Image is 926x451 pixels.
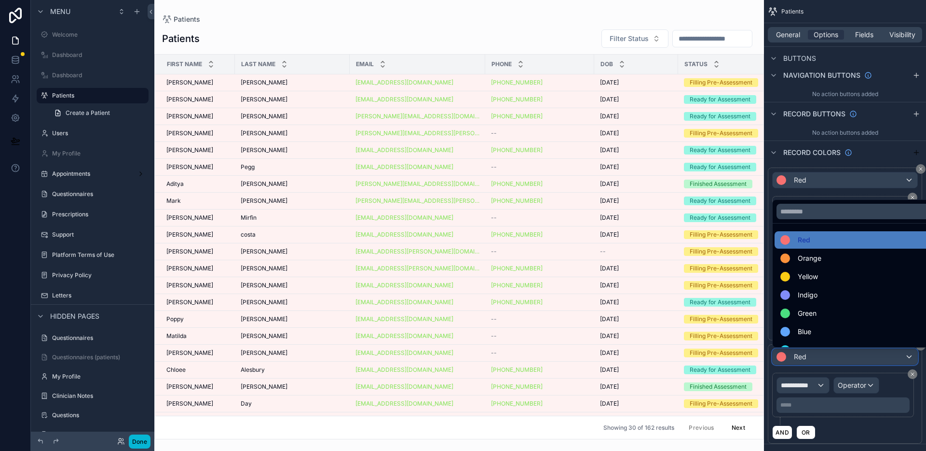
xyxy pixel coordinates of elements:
[355,400,479,408] a: [EMAIL_ADDRESS][DOMAIN_NAME]
[166,146,213,154] span: [PERSON_NAME]
[166,400,229,408] a: [PERSON_NAME]
[355,349,479,357] a: [EMAIL_ADDRESS][DOMAIN_NAME]
[690,78,752,87] div: Filling Pre-Assessment
[798,271,818,282] span: Yellow
[491,180,588,188] a: [PHONE_NUMBER]
[684,213,808,222] a: Ready for Assessment
[690,146,750,155] div: Ready for Assessment
[684,247,808,256] a: Filling Pre-Assessment
[166,315,184,323] span: Poppy
[241,180,344,188] a: [PERSON_NAME]
[355,315,453,323] a: [EMAIL_ADDRESS][DOMAIN_NAME]
[166,163,229,171] a: [PERSON_NAME]
[355,383,453,391] a: [EMAIL_ADDRESS][DOMAIN_NAME]
[600,349,619,357] span: [DATE]
[166,79,213,86] span: [PERSON_NAME]
[355,129,479,137] a: [PERSON_NAME][EMAIL_ADDRESS][PERSON_NAME][DOMAIN_NAME]
[600,129,672,137] a: [DATE]
[355,332,453,340] a: [EMAIL_ADDRESS][DOMAIN_NAME]
[600,400,672,408] a: [DATE]
[166,113,229,120] a: [PERSON_NAME]
[166,282,229,289] a: [PERSON_NAME]
[241,129,287,137] span: [PERSON_NAME]
[166,197,181,205] span: Mark
[355,366,453,374] a: [EMAIL_ADDRESS][DOMAIN_NAME]
[241,231,344,239] a: costa
[600,332,672,340] a: [DATE]
[241,146,287,154] span: [PERSON_NAME]
[355,79,453,86] a: [EMAIL_ADDRESS][DOMAIN_NAME]
[166,163,213,171] span: [PERSON_NAME]
[600,248,606,255] span: --
[491,383,543,391] a: [PHONE_NUMBER]
[241,129,344,137] a: [PERSON_NAME]
[491,214,497,222] span: --
[798,326,811,338] span: Blue
[684,382,808,391] a: Finished Assessment
[491,265,588,272] a: [PHONE_NUMBER]
[166,180,184,188] span: Aditya
[166,129,213,137] span: [PERSON_NAME]
[600,298,672,306] a: [DATE]
[355,197,479,205] a: [PERSON_NAME][EMAIL_ADDRESS][PERSON_NAME][DOMAIN_NAME]
[690,95,750,104] div: Ready for Assessment
[241,366,344,374] a: Alesbury
[355,282,453,289] a: [EMAIL_ADDRESS][DOMAIN_NAME]
[600,315,619,323] span: [DATE]
[600,180,672,188] a: [DATE]
[600,146,619,154] span: [DATE]
[166,349,213,357] span: [PERSON_NAME]
[355,400,453,408] a: [EMAIL_ADDRESS][DOMAIN_NAME]
[684,399,808,408] a: Filling Pre-Assessment
[491,146,588,154] a: [PHONE_NUMBER]
[684,264,808,273] a: Filling Pre-Assessment
[166,129,229,137] a: [PERSON_NAME]
[355,79,479,86] a: [EMAIL_ADDRESS][DOMAIN_NAME]
[491,96,543,103] a: [PHONE_NUMBER]
[491,146,543,154] a: [PHONE_NUMBER]
[166,96,229,103] a: [PERSON_NAME]
[166,79,229,86] a: [PERSON_NAME]
[491,315,588,323] a: --
[600,113,619,120] span: [DATE]
[241,180,287,188] span: [PERSON_NAME]
[241,315,287,323] span: [PERSON_NAME]
[600,197,672,205] a: [DATE]
[600,146,672,154] a: [DATE]
[355,180,479,188] a: [PERSON_NAME][EMAIL_ADDRESS][DOMAIN_NAME]
[600,231,619,239] span: [DATE]
[167,60,202,68] span: First Name
[600,231,672,239] a: [DATE]
[166,400,213,408] span: [PERSON_NAME]
[355,248,479,255] a: [EMAIL_ADDRESS][PERSON_NAME][DOMAIN_NAME]
[600,60,613,68] span: DOB
[241,79,344,86] a: [PERSON_NAME]
[355,96,453,103] a: [EMAIL_ADDRESS][DOMAIN_NAME]
[690,382,747,391] div: Finished Assessment
[684,197,808,205] a: Ready for Assessment
[690,163,750,171] div: Ready for Assessment
[491,400,543,408] a: [PHONE_NUMBER]
[174,14,200,24] span: Patients
[491,129,588,137] a: --
[491,214,588,222] a: --
[690,230,752,239] div: Filling Pre-Assessment
[241,96,344,103] a: [PERSON_NAME]
[241,265,344,272] a: [PERSON_NAME]
[241,265,287,272] span: [PERSON_NAME]
[166,383,229,391] a: [PERSON_NAME]
[491,231,543,239] a: [PHONE_NUMBER]
[166,197,229,205] a: Mark
[600,349,672,357] a: [DATE]
[600,248,672,255] a: --
[241,231,256,239] span: costa
[600,163,619,171] span: [DATE]
[600,282,672,289] a: [DATE]
[600,129,619,137] span: [DATE]
[166,231,213,239] span: [PERSON_NAME]
[166,248,213,255] span: [PERSON_NAME]
[684,78,808,87] a: Filling Pre-Assessment
[241,214,344,222] a: Mirfin
[600,383,619,391] span: [DATE]
[241,163,255,171] span: Pegg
